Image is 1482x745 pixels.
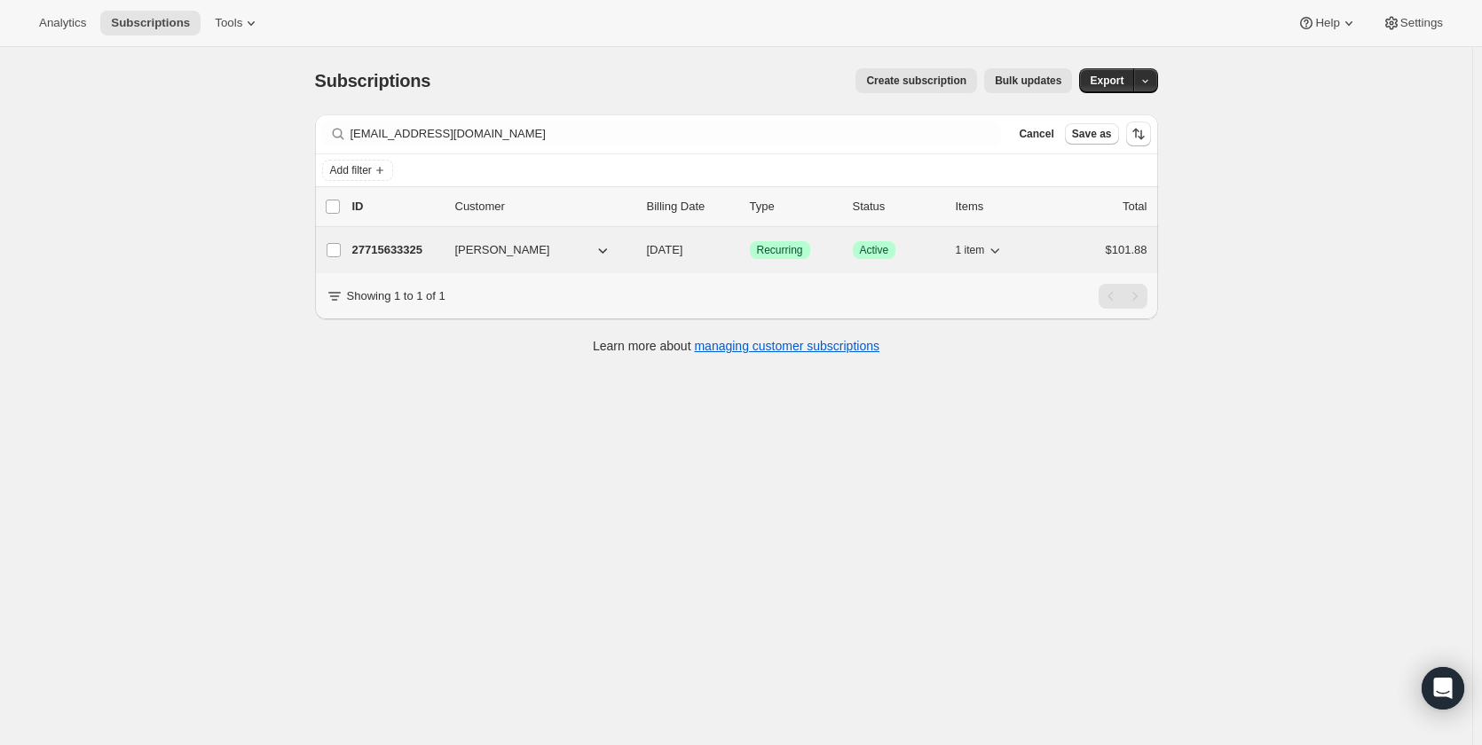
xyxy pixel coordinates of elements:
[956,238,1005,263] button: 1 item
[352,198,441,216] p: ID
[315,71,431,90] span: Subscriptions
[1090,74,1123,88] span: Export
[1065,123,1119,145] button: Save as
[866,74,966,88] span: Create subscription
[455,198,633,216] p: Customer
[1072,127,1112,141] span: Save as
[1019,127,1053,141] span: Cancel
[204,11,271,35] button: Tools
[647,198,736,216] p: Billing Date
[215,16,242,30] span: Tools
[111,16,190,30] span: Subscriptions
[956,198,1044,216] div: Items
[1106,243,1147,256] span: $101.88
[860,243,889,257] span: Active
[455,241,550,259] span: [PERSON_NAME]
[352,241,441,259] p: 27715633325
[757,243,803,257] span: Recurring
[956,243,985,257] span: 1 item
[330,163,372,177] span: Add filter
[593,337,879,355] p: Learn more about
[995,74,1061,88] span: Bulk updates
[1315,16,1339,30] span: Help
[1123,198,1147,216] p: Total
[647,243,683,256] span: [DATE]
[352,238,1147,263] div: 27715633325[PERSON_NAME][DATE]SuccessRecurringSuccessActive1 item$101.88
[39,16,86,30] span: Analytics
[352,198,1147,216] div: IDCustomerBilling DateTypeStatusItemsTotal
[1126,122,1151,146] button: Sort the results
[750,198,839,216] div: Type
[1372,11,1454,35] button: Settings
[28,11,97,35] button: Analytics
[322,160,393,181] button: Add filter
[853,198,942,216] p: Status
[445,236,622,264] button: [PERSON_NAME]
[347,287,445,305] p: Showing 1 to 1 of 1
[100,11,201,35] button: Subscriptions
[984,68,1072,93] button: Bulk updates
[1400,16,1443,30] span: Settings
[1079,68,1134,93] button: Export
[855,68,977,93] button: Create subscription
[1287,11,1368,35] button: Help
[1099,284,1147,309] nav: Pagination
[351,122,1002,146] input: Filter subscribers
[694,339,879,353] a: managing customer subscriptions
[1422,667,1464,710] div: Open Intercom Messenger
[1012,123,1060,145] button: Cancel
